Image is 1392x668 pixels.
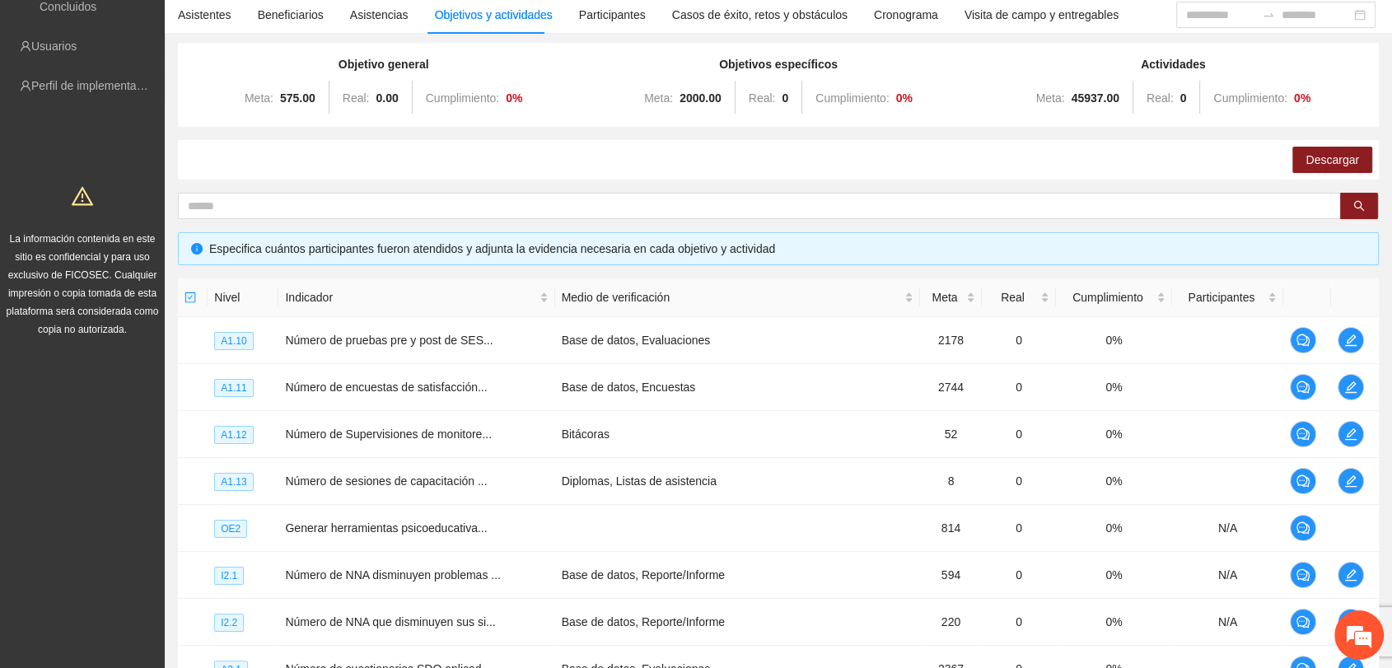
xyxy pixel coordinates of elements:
[1338,374,1364,400] button: edit
[982,505,1056,552] td: 0
[214,332,253,350] span: A1.10
[1290,327,1316,353] button: comment
[1338,327,1364,353] button: edit
[258,6,324,24] div: Beneficiarios
[1056,364,1172,411] td: 0%
[376,91,398,105] strong: 0.00
[214,614,244,632] span: I2.2
[72,185,93,207] span: warning
[245,91,273,105] span: Meta:
[1338,468,1364,494] button: edit
[343,91,370,105] span: Real:
[982,599,1056,646] td: 0
[1213,91,1287,105] span: Cumplimiento:
[435,6,553,24] div: Objetivos y actividades
[1056,411,1172,458] td: 0%
[178,6,231,24] div: Asistentes
[555,317,920,364] td: Base de datos, Evaluaciones
[185,292,196,303] span: check-square
[920,599,982,646] td: 220
[920,317,982,364] td: 2178
[285,381,487,394] span: Número de encuestas de satisfacción...
[920,458,982,505] td: 8
[1056,458,1172,505] td: 0%
[1353,200,1365,213] span: search
[874,6,938,24] div: Cronograma
[339,58,429,71] strong: Objetivo general
[982,278,1056,317] th: Real
[749,91,776,105] span: Real:
[555,411,920,458] td: Bitácoras
[208,278,278,317] th: Nivel
[350,6,409,24] div: Asistencias
[1294,91,1310,105] strong: 0 %
[191,243,203,255] span: info-circle
[672,6,848,24] div: Casos de éxito, retos y obstáculos
[1262,8,1275,21] span: swap-right
[1338,609,1364,635] button: edit
[1338,474,1363,488] span: edit
[270,8,310,48] div: Minimizar ventana de chat en vivo
[285,427,492,441] span: Número de Supervisiones de monitore...
[982,411,1056,458] td: 0
[555,278,920,317] th: Medio de verificación
[896,91,913,105] strong: 0 %
[579,6,646,24] div: Participantes
[982,317,1056,364] td: 0
[426,91,499,105] span: Cumplimiento:
[1056,552,1172,599] td: 0%
[680,91,722,105] strong: 2000.00
[1147,91,1174,105] span: Real:
[209,240,1366,258] div: Especifica cuántos participantes fueron atendidos y adjunta la evidencia necesaria en cada objeti...
[1056,599,1172,646] td: 0%
[1056,505,1172,552] td: 0%
[815,91,889,105] span: Cumplimiento:
[86,84,277,105] div: Chatee con nosotros ahora
[1063,288,1153,306] span: Cumplimiento
[1262,8,1275,21] span: to
[1338,427,1363,441] span: edit
[214,520,247,538] span: OE2
[982,552,1056,599] td: 0
[285,474,487,488] span: Número de sesiones de capacitación ...
[96,220,227,386] span: Estamos en línea.
[31,79,160,92] a: Perfil de implementadora
[285,615,495,628] span: Número de NNA que disminuyen sus si...
[1072,91,1119,105] strong: 45937.00
[7,233,159,335] span: La información contenida en este sitio es confidencial y para uso exclusivo de FICOSEC. Cualquier...
[1056,317,1172,364] td: 0%
[280,91,315,105] strong: 575.00
[285,568,500,582] span: Número de NNA disminuyen problemas ...
[214,426,253,444] span: A1.12
[1340,193,1378,219] button: search
[214,567,244,585] span: I2.1
[920,411,982,458] td: 52
[1172,552,1283,599] td: N/A
[782,91,788,105] strong: 0
[555,552,920,599] td: Base de datos, Reporte/Informe
[285,334,493,347] span: Número de pruebas pre y post de SES...
[1292,147,1372,173] button: Descargar
[1290,609,1316,635] button: comment
[920,505,982,552] td: 814
[1290,374,1316,400] button: comment
[1290,562,1316,588] button: comment
[555,458,920,505] td: Diplomas, Listas de asistencia
[555,599,920,646] td: Base de datos, Reporte/Informe
[1172,278,1283,317] th: Participantes
[920,364,982,411] td: 2744
[644,91,673,105] span: Meta:
[1172,599,1283,646] td: N/A
[1338,568,1363,582] span: edit
[31,40,77,53] a: Usuarios
[1180,91,1187,105] strong: 0
[555,364,920,411] td: Base de datos, Encuestas
[1338,421,1364,447] button: edit
[214,379,253,397] span: A1.11
[1290,468,1316,494] button: comment
[1306,151,1359,169] span: Descargar
[285,521,487,535] span: Generar herramientas psicoeducativa...
[278,278,554,317] th: Indicador
[562,288,901,306] span: Medio de verificación
[719,58,838,71] strong: Objetivos específicos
